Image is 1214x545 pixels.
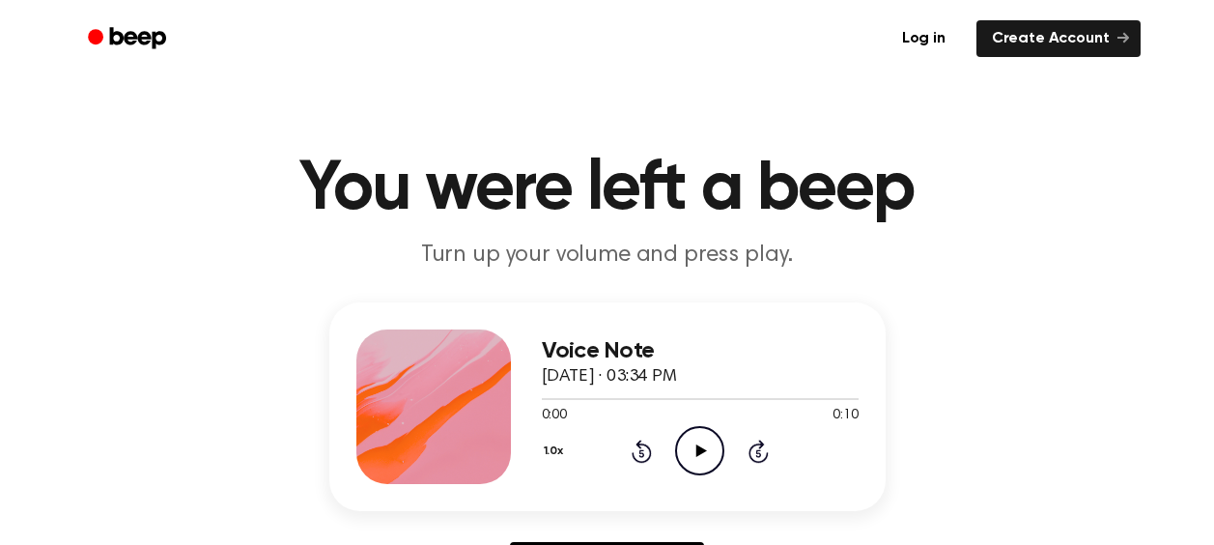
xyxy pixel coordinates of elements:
[237,240,978,272] p: Turn up your volume and press play.
[542,435,571,468] button: 1.0x
[74,20,184,58] a: Beep
[976,20,1141,57] a: Create Account
[542,368,677,386] span: [DATE] · 03:34 PM
[113,155,1102,224] h1: You were left a beep
[542,338,859,364] h3: Voice Note
[833,406,858,426] span: 0:10
[883,16,965,61] a: Log in
[542,406,567,426] span: 0:00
